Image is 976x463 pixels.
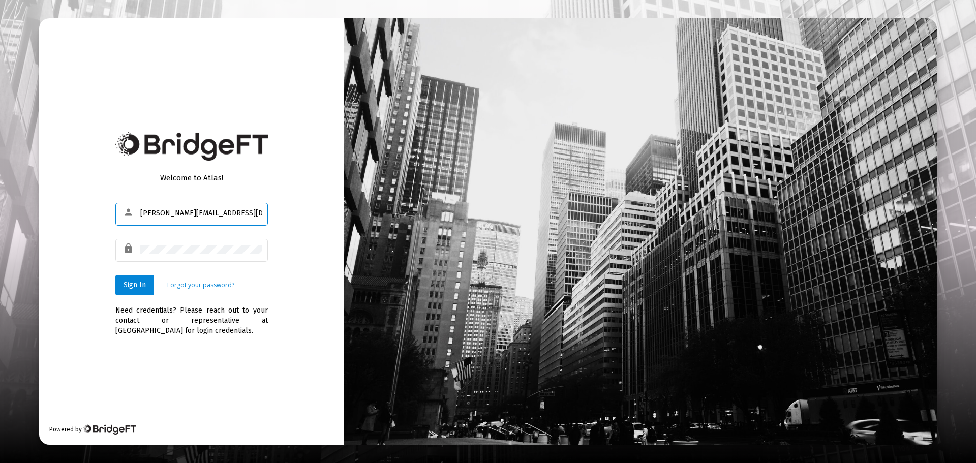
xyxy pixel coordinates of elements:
div: Need credentials? Please reach out to your contact or representative at [GEOGRAPHIC_DATA] for log... [115,295,268,336]
input: Email or Username [140,209,262,218]
span: Sign In [124,281,146,289]
div: Powered by [49,424,136,435]
a: Forgot your password? [167,280,234,290]
img: Bridge Financial Technology Logo [83,424,136,435]
mat-icon: person [123,206,135,219]
img: Bridge Financial Technology Logo [115,132,268,161]
mat-icon: lock [123,242,135,255]
div: Welcome to Atlas! [115,173,268,183]
button: Sign In [115,275,154,295]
